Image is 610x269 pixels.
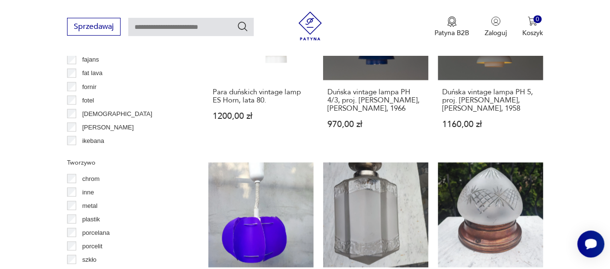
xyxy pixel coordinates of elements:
[82,95,94,105] p: fotel
[82,254,96,265] p: szkło
[82,135,104,146] p: ikebana
[522,16,543,38] button: 0Koszyk
[434,16,469,38] button: Patyna B2B
[82,173,99,184] p: chrom
[67,24,121,31] a: Sprzedawaj
[485,28,507,38] p: Zaloguj
[82,81,96,92] p: fornir
[82,241,102,251] p: porcelit
[528,16,537,26] img: Ikona koszyka
[237,21,248,32] button: Szukaj
[447,16,457,27] img: Ikona medalu
[82,68,102,78] p: fat lava
[533,15,542,24] div: 0
[491,16,501,26] img: Ikonka użytkownika
[442,88,539,112] h3: Duńska vintage lampa PH 5, proj. [PERSON_NAME], [PERSON_NAME], 1958
[82,122,134,132] p: [PERSON_NAME]
[82,227,109,238] p: porcelana
[82,187,94,197] p: inne
[327,120,424,128] p: 970,00 zł
[296,12,325,40] img: Patyna - sklep z meblami i dekoracjami vintage
[67,18,121,36] button: Sprzedawaj
[67,157,185,167] p: Tworzywo
[522,28,543,38] p: Koszyk
[577,231,604,257] iframe: Smartsupp widget button
[82,200,97,211] p: metal
[485,16,507,38] button: Zaloguj
[82,214,100,224] p: plastik
[442,120,539,128] p: 1160,00 zł
[434,16,469,38] a: Ikona medaluPatyna B2B
[213,88,309,104] h3: Para duńskich vintage lamp ES Horn, lata 80.
[82,108,152,119] p: [DEMOGRAPHIC_DATA]
[82,54,99,65] p: fajans
[327,88,424,112] h3: Duńska vintage lampa PH 4/3, proj. [PERSON_NAME], [PERSON_NAME], 1966
[434,28,469,38] p: Patyna B2B
[213,112,309,120] p: 1200,00 zł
